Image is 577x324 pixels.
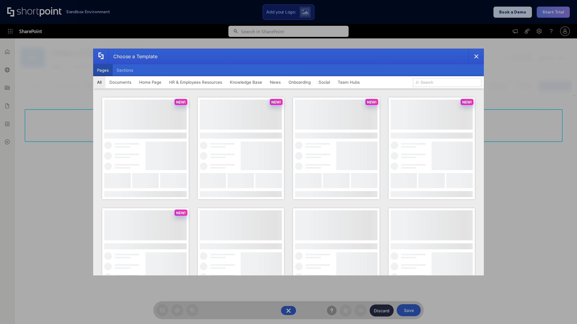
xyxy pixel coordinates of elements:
[135,76,165,88] button: Home Page
[93,76,105,88] button: All
[93,49,484,275] div: template selector
[271,100,281,104] p: NEW!
[176,100,186,104] p: NEW!
[334,76,364,88] button: Team Hubs
[105,76,135,88] button: Documents
[413,78,481,87] input: Search
[547,295,577,324] iframe: Chat Widget
[165,76,226,88] button: HR & Employees Resources
[108,49,157,64] div: Choose a Template
[226,76,266,88] button: Knowledge Base
[315,76,334,88] button: Social
[367,100,377,104] p: NEW!
[266,76,285,88] button: News
[176,211,186,215] p: NEW!
[113,64,137,76] button: Sections
[93,64,113,76] button: Pages
[462,100,472,104] p: NEW!
[285,76,315,88] button: Onboarding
